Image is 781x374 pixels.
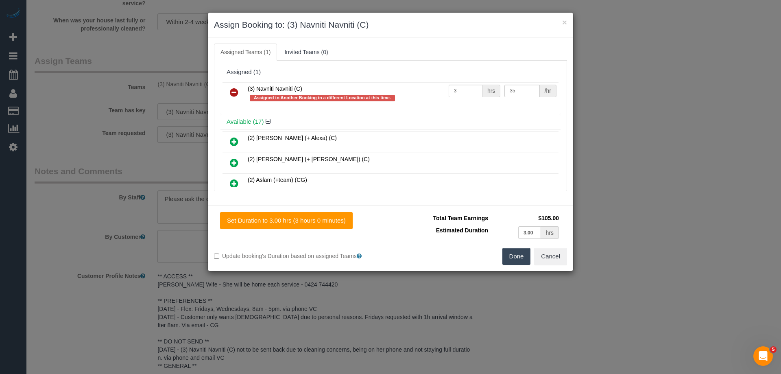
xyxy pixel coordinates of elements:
a: Assigned Teams (1) [214,44,277,61]
button: Done [502,248,531,265]
a: Invited Teams (0) [278,44,334,61]
div: hrs [482,85,500,97]
h4: Available (17) [227,118,554,125]
button: × [562,18,567,26]
td: $105.00 [490,212,561,224]
div: /hr [540,85,556,97]
input: Update booking's Duration based on assigned Teams [214,254,219,259]
div: Assigned (1) [227,69,554,76]
span: Estimated Duration [436,227,488,234]
div: hrs [541,226,559,239]
iframe: Intercom live chat [753,346,773,366]
span: (3) Navniti Navniti (C) [248,85,302,92]
span: Assigned to Another Booking in a different Location at this time. [250,95,395,101]
span: (2) [PERSON_NAME] (+ Alexa) (C) [248,135,337,141]
td: Total Team Earnings [397,212,490,224]
span: (2) Aslam (+team) (CG) [248,177,307,183]
h3: Assign Booking to: (3) Navniti Navniti (C) [214,19,567,31]
button: Cancel [534,248,567,265]
span: (2) [PERSON_NAME] (+ [PERSON_NAME]) (C) [248,156,370,162]
label: Update booking's Duration based on assigned Teams [214,252,384,260]
button: Set Duration to 3.00 hrs (3 hours 0 minutes) [220,212,353,229]
span: 5 [770,346,777,353]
